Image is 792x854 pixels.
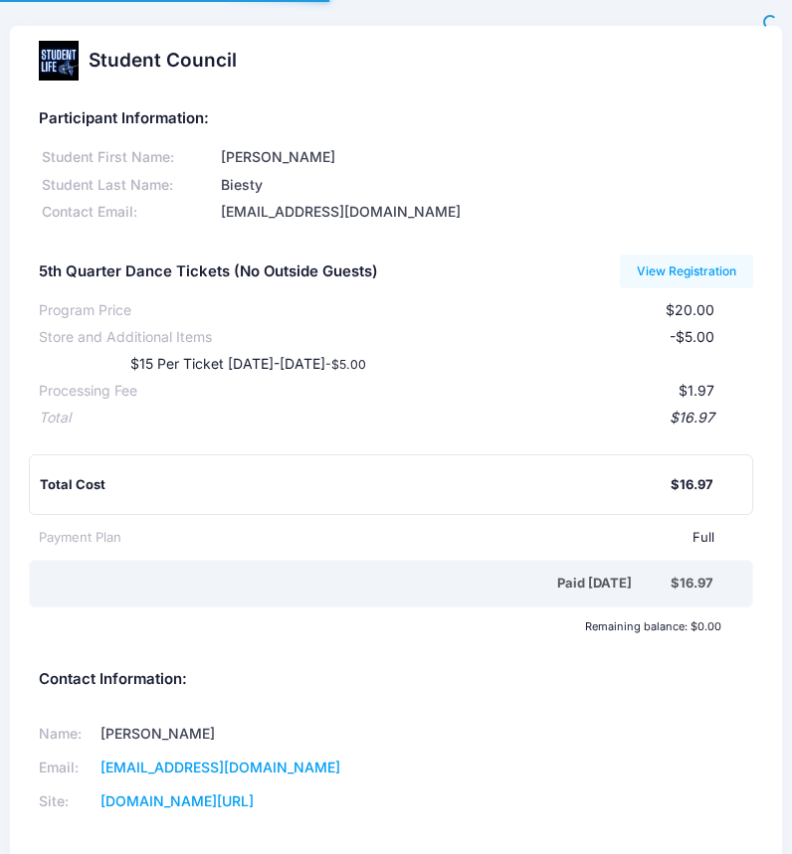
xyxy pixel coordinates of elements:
[218,147,754,168] div: [PERSON_NAME]
[137,381,714,402] div: $1.97
[39,147,218,168] div: Student First Name:
[39,671,753,689] h5: Contact Information:
[39,408,71,428] div: Total
[671,475,713,495] div: $16.97
[39,718,95,752] td: Name:
[95,718,371,752] td: [PERSON_NAME]
[100,792,254,809] a: [DOMAIN_NAME][URL]
[39,110,753,128] h5: Participant Information:
[71,408,714,428] div: $16.97
[39,263,378,281] h5: 5th Quarter Dance Tickets (No Outside Guests)
[39,752,95,785] td: Email:
[39,785,95,819] td: Site:
[325,357,366,372] small: -$5.00
[100,759,340,775] a: [EMAIL_ADDRESS][DOMAIN_NAME]
[218,175,754,196] div: Biesty
[671,574,713,594] div: $16.97
[91,354,518,375] div: $15 Per Ticket [DATE]-[DATE]
[39,327,212,348] div: Store and Additional Items
[39,381,137,402] div: Processing Fee
[89,50,237,73] h2: Student Council
[39,202,218,223] div: Contact Email:
[39,175,218,196] div: Student Last Name:
[39,300,131,321] div: Program Price
[218,202,754,223] div: [EMAIL_ADDRESS][DOMAIN_NAME]
[620,255,754,288] a: View Registration
[43,574,671,594] div: Paid [DATE]
[29,620,730,632] div: Remaining balance: $0.00
[666,301,714,318] span: $20.00
[40,475,671,495] div: Total Cost
[121,528,714,548] div: Full
[39,528,121,548] div: Payment Plan
[212,327,714,348] div: -$5.00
